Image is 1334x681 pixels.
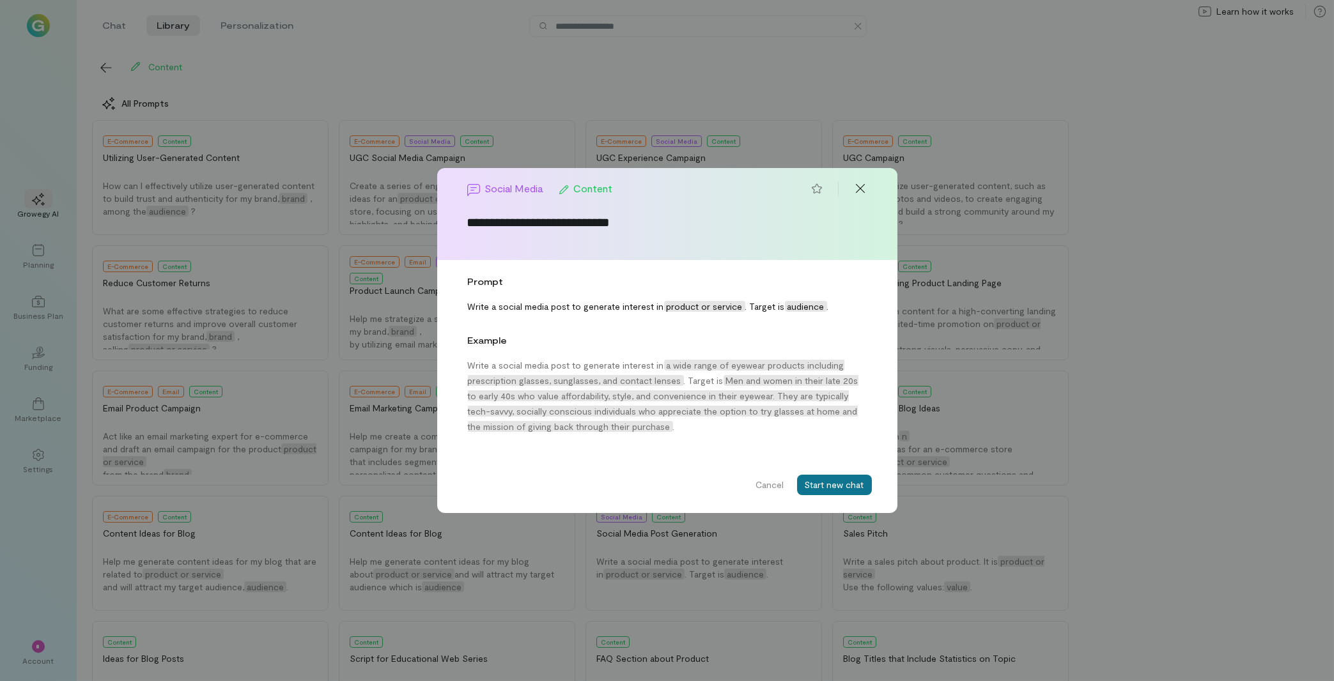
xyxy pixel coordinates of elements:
[748,475,792,495] button: Cancel
[745,301,785,312] span: . Target is
[468,301,664,312] span: Write a social media post to generate interest in
[785,301,827,312] span: audience
[673,421,675,432] span: .
[684,375,724,386] span: . Target is
[664,301,745,312] span: product or service
[468,334,867,347] div: Example
[468,275,867,288] div: Prompt
[797,475,872,495] button: Start new chat
[827,301,829,312] span: .
[468,360,664,371] span: Write a social media post to generate interest in
[485,181,543,196] div: Social Media
[574,181,613,196] div: Content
